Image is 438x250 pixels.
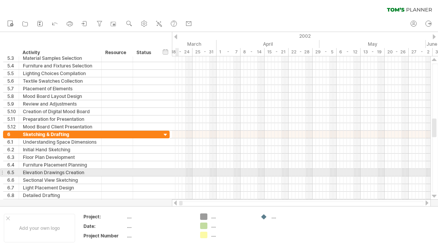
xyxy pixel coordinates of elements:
[7,161,19,168] div: 6.4
[217,40,319,48] div: April 2002
[7,108,19,115] div: 5.10
[7,62,19,69] div: 5.4
[7,123,19,130] div: 5.12
[127,213,191,220] div: ....
[313,48,337,56] div: 29 - 5
[7,199,19,207] div: 6.9
[23,77,98,85] div: Textile Swatches Collection
[83,232,125,239] div: Project Number
[7,54,19,62] div: 5.3
[23,131,98,138] div: Sketching & Drafting
[23,93,98,100] div: Mood Board Layout Design
[211,232,253,238] div: ....
[265,48,289,56] div: 15 - 21
[83,213,125,220] div: Project:
[23,169,98,176] div: Elevation Drawings Creation
[7,176,19,184] div: 6.6
[211,213,253,220] div: ....
[23,176,98,184] div: Sectional View Sketching
[319,40,426,48] div: May 2002
[4,214,75,242] div: Add your own logo
[7,146,19,153] div: 6.2
[7,93,19,100] div: 5.8
[23,154,98,161] div: Floor Plan Development
[105,49,128,56] div: Resource
[7,85,19,92] div: 5.7
[7,115,19,123] div: 5.11
[271,213,313,220] div: ....
[23,123,98,130] div: Mood Board Client Presentation
[23,85,98,92] div: Placement of Elements
[7,100,19,107] div: 5.9
[7,169,19,176] div: 6.5
[409,48,433,56] div: 27 - 2
[7,138,19,146] div: 6.1
[289,48,313,56] div: 22 - 28
[193,48,217,56] div: 25 - 31
[83,223,125,229] div: Date:
[7,77,19,85] div: 5.6
[168,48,193,56] div: 18 - 24
[23,62,98,69] div: Furniture and Fixtures Selection
[136,49,153,56] div: Status
[23,100,98,107] div: Review and Adjustments
[361,48,385,56] div: 13 - 19
[23,199,98,207] div: 3D Model Preparation
[23,70,98,77] div: Lighting Choices Compilation
[7,131,19,138] div: 6
[7,154,19,161] div: 6.3
[22,49,97,56] div: Activity
[217,48,241,56] div: 1 - 7
[7,184,19,191] div: 6.7
[7,70,19,77] div: 5.5
[23,184,98,191] div: Light Placement Design
[23,146,98,153] div: Initial Hand Sketching
[7,192,19,199] div: 6.8
[23,54,98,62] div: Material Samples Selection
[23,115,98,123] div: Preparation for Presentation
[127,232,191,239] div: ....
[23,161,98,168] div: Furniture Placement Planning
[23,192,98,199] div: Detailed Drafting
[385,48,409,56] div: 20 - 26
[23,108,98,115] div: Creation of Digital Mood Board
[211,223,253,229] div: ....
[127,223,191,229] div: ....
[241,48,265,56] div: 8 - 14
[337,48,361,56] div: 6 - 12
[23,138,98,146] div: Understanding Space Dimensions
